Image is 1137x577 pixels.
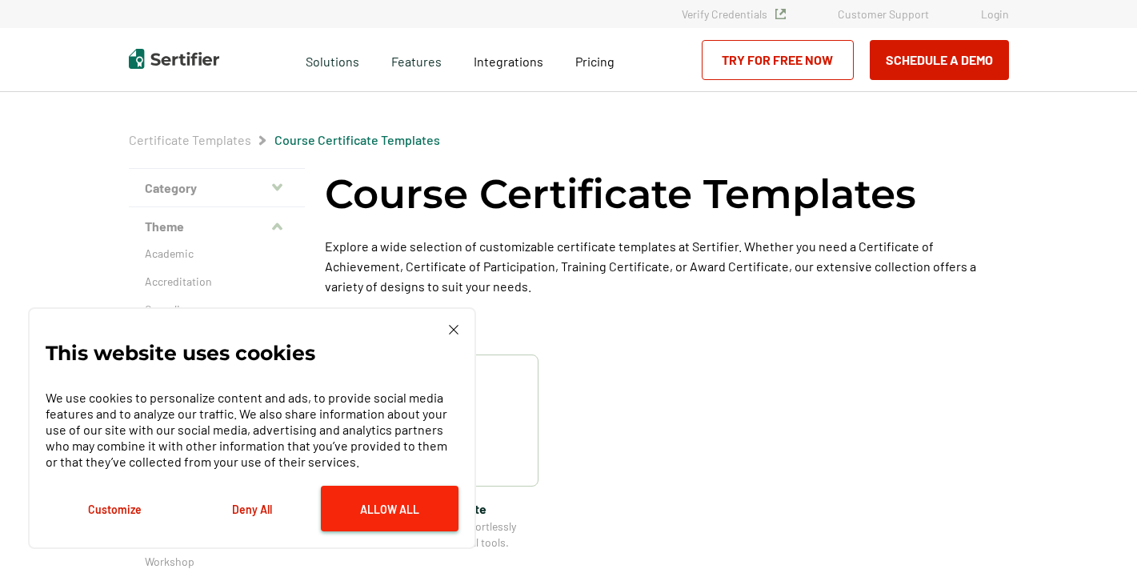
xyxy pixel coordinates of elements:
a: Pricing [575,50,615,70]
span: Integrations [474,54,543,69]
div: Breadcrumb [129,132,440,148]
button: Deny All [183,486,321,531]
a: Workshop [145,554,289,570]
a: Course Certificate Templates [274,132,440,147]
span: Features [391,50,442,70]
button: Theme [129,207,305,246]
button: Allow All [321,486,458,531]
button: Category [129,169,305,207]
a: Try for Free Now [702,40,854,80]
a: Academic [145,246,289,262]
a: Customer Support [838,7,929,21]
p: We use cookies to personalize content and ads, to provide social media features and to analyze ou... [46,390,458,470]
a: Certificate Templates [129,132,251,147]
span: Certificate Templates [129,132,251,148]
a: Compliance [145,302,289,318]
span: Course Certificate Templates [274,132,440,148]
a: Verify Credentials [682,7,786,21]
a: Integrations [474,50,543,70]
span: Solutions [306,50,359,70]
h1: Course Certificate Templates [325,168,916,220]
img: Cookie Popup Close [449,325,458,335]
button: Schedule a Demo [870,40,1009,80]
img: Verified [775,9,786,19]
img: Sertifier | Digital Credentialing Platform [129,49,219,69]
p: This website uses cookies [46,345,315,361]
p: Explore a wide selection of customizable certificate templates at Sertifier. Whether you need a C... [325,236,1009,296]
span: Pricing [575,54,615,69]
button: Customize [46,486,183,531]
a: Login [981,7,1009,21]
a: Accreditation [145,274,289,290]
